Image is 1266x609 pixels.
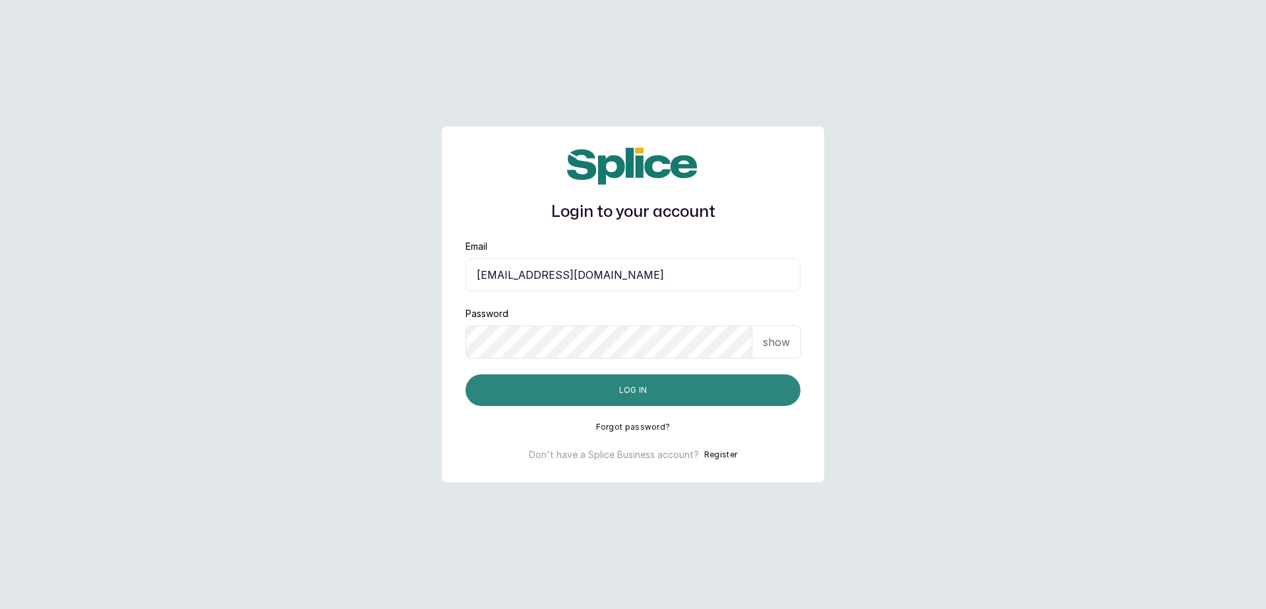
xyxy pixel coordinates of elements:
[466,240,487,253] label: Email
[466,374,800,406] button: Log in
[704,448,737,461] button: Register
[596,422,671,432] button: Forgot password?
[466,307,508,320] label: Password
[466,258,800,291] input: email@acme.com
[466,200,800,224] h1: Login to your account
[763,334,790,350] p: show
[529,448,699,461] p: Don't have a Splice Business account?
